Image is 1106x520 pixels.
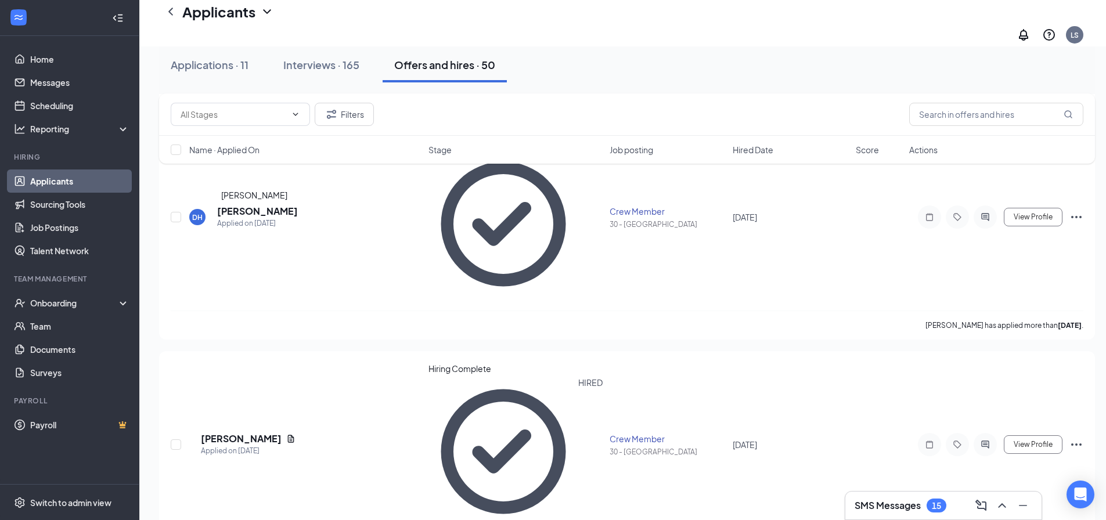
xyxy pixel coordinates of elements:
a: Job Postings [30,216,129,239]
span: Score [856,144,879,156]
svg: Analysis [14,123,26,135]
h1: Applicants [182,2,255,21]
input: Search in offers and hires [909,103,1083,126]
a: PayrollCrown [30,413,129,436]
div: Open Intercom Messenger [1067,481,1094,508]
b: [DATE] [1058,321,1082,330]
svg: MagnifyingGlass [1064,110,1073,119]
div: 15 [932,501,941,511]
h5: [PERSON_NAME] [217,205,298,218]
div: 30 - [GEOGRAPHIC_DATA] [610,447,726,457]
span: Job posting [610,144,653,156]
a: Documents [30,338,129,361]
div: Payroll [14,396,127,406]
button: Filter Filters [315,103,374,126]
div: Team Management [14,274,127,284]
div: Interviews · 165 [283,57,359,72]
h3: SMS Messages [855,499,921,512]
svg: ChevronDown [260,5,274,19]
a: Talent Network [30,239,129,262]
svg: UserCheck [14,297,26,309]
button: ComposeMessage [972,496,990,515]
a: Applicants [30,169,129,193]
svg: Ellipses [1069,210,1083,224]
div: Crew Member [610,433,726,445]
div: [PERSON_NAME] [221,189,287,201]
span: [DATE] [733,439,757,450]
button: View Profile [1004,435,1062,454]
a: Team [30,315,129,338]
svg: Document [286,434,296,443]
svg: ChevronLeft [164,5,178,19]
span: Name · Applied On [189,144,260,156]
svg: Note [923,440,936,449]
svg: Note [923,212,936,222]
svg: Collapse [112,12,124,24]
a: Scheduling [30,94,129,117]
p: [PERSON_NAME] has applied more than . [925,320,1083,330]
div: Hiring [14,152,127,162]
span: Hired Date [733,144,773,156]
div: Onboarding [30,297,120,309]
button: ChevronUp [993,496,1011,515]
div: DH [192,212,203,222]
svg: ChevronDown [291,110,300,119]
svg: Minimize [1016,499,1030,512]
div: Applied on [DATE] [201,445,296,457]
div: HIRED [578,149,603,299]
span: Actions [909,144,938,156]
span: [DATE] [733,212,757,222]
button: Minimize [1014,496,1032,515]
svg: Tag [950,212,964,222]
div: Applications · 11 [171,57,248,72]
button: View Profile [1004,208,1062,226]
input: All Stages [181,108,286,121]
div: 30 - [GEOGRAPHIC_DATA] [610,219,726,229]
h5: [PERSON_NAME] [201,432,282,445]
svg: CheckmarkCircle [428,149,578,299]
svg: ActiveChat [978,440,992,449]
div: Switch to admin view [30,497,111,508]
svg: Notifications [1017,28,1031,42]
a: Messages [30,71,129,94]
svg: ComposeMessage [974,499,988,512]
svg: Filter [325,107,338,121]
div: Crew Member [610,205,726,217]
svg: Settings [14,497,26,508]
div: LS [1071,30,1079,40]
span: View Profile [1014,440,1053,449]
svg: Tag [950,440,964,449]
svg: ActiveChat [978,212,992,222]
div: Offers and hires · 50 [394,57,495,72]
span: View Profile [1014,213,1053,221]
svg: QuestionInfo [1042,28,1056,42]
a: Sourcing Tools [30,193,129,216]
svg: WorkstreamLogo [13,12,24,23]
span: Stage [428,144,452,156]
a: Surveys [30,361,129,384]
div: Reporting [30,123,130,135]
div: Applied on [DATE] [217,218,298,229]
svg: Ellipses [1069,438,1083,452]
div: Hiring Complete [428,363,603,374]
svg: ChevronUp [995,499,1009,512]
a: Home [30,48,129,71]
